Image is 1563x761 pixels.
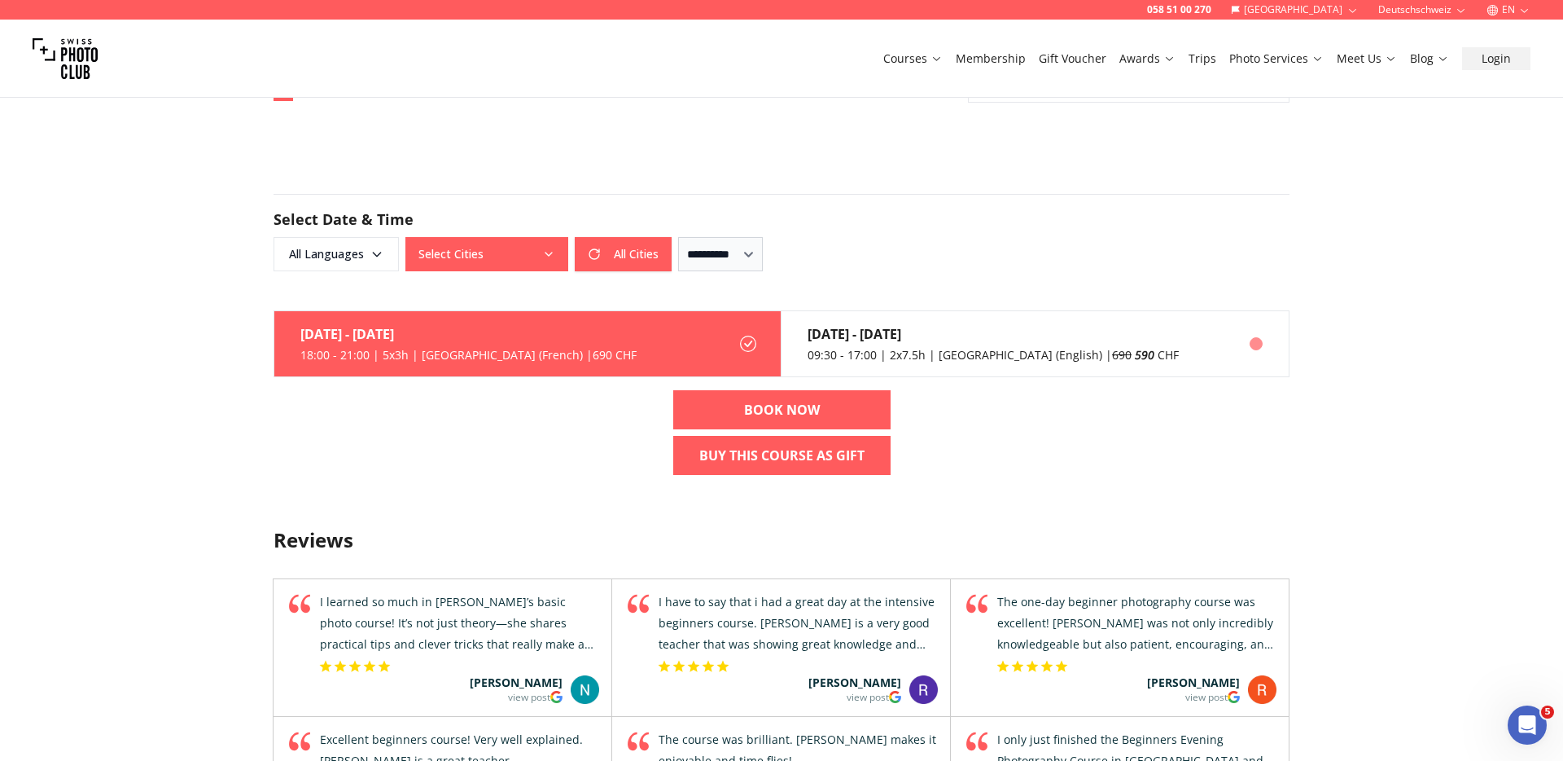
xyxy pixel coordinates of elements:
button: Awards [1113,47,1182,70]
span: 690 [1112,347,1132,363]
a: Blog [1410,51,1449,67]
a: Buy This Course As Gift [673,436,891,475]
span: All Languages [276,240,396,269]
button: Blog [1403,47,1456,70]
a: Awards [1119,51,1176,67]
b: BOOK NOW [744,400,820,420]
a: Photo Services [1229,51,1324,67]
img: Swiss photo club [33,26,98,91]
div: [DATE] - [DATE] [808,324,1179,344]
iframe: Intercom live chat [1508,706,1547,745]
button: Membership [949,47,1032,70]
button: Meet Us [1330,47,1403,70]
a: Meet Us [1337,51,1397,67]
a: 058 51 00 270 [1147,3,1211,16]
a: Gift Voucher [1039,51,1106,67]
em: 590 [1135,347,1154,363]
h3: Reviews [274,527,1289,553]
div: 09:30 - 17:00 | 2x7.5h | [GEOGRAPHIC_DATA] (English) | CHF [808,347,1179,363]
div: [DATE] - [DATE] [300,324,637,344]
button: Gift Voucher [1032,47,1113,70]
button: Courses [877,47,949,70]
a: Courses [883,51,943,67]
button: Select Cities [405,237,568,271]
button: Login [1462,47,1530,70]
a: Trips [1189,51,1216,67]
button: Photo Services [1223,47,1330,70]
button: All Cities [575,237,672,271]
div: 18:00 - 21:00 | 5x3h | [GEOGRAPHIC_DATA] (French) | 690 CHF [300,347,637,363]
span: 5 [1541,706,1554,719]
button: All Languages [274,237,399,271]
h2: Select Date & Time [274,208,1289,231]
button: Trips [1182,47,1223,70]
a: Membership [956,51,1026,67]
b: Buy This Course As Gift [699,446,865,465]
a: BOOK NOW [673,390,891,429]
